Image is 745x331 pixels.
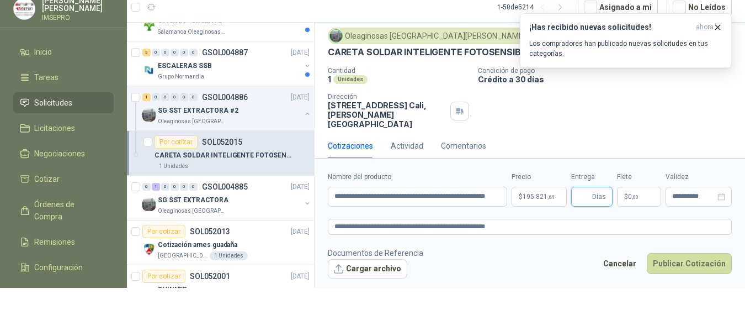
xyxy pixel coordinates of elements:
div: 0 [189,93,198,101]
span: Inicio [34,46,52,58]
span: $ [624,193,628,200]
span: ,00 [632,194,638,200]
a: 0 1 0 0 0 0 GSOL004885[DATE] Company LogoSG SST EXTRACTORAOleaginosas [GEOGRAPHIC_DATA][PERSON_NAME] [142,180,312,216]
p: Crédito a 30 días [478,75,741,84]
a: Licitaciones [13,118,114,139]
div: 0 [171,93,179,101]
div: 0 [189,49,198,56]
p: SOL052013 [190,228,230,235]
p: [DATE] [291,48,310,58]
span: Configuración [34,261,83,274]
img: Company Logo [142,198,156,211]
div: Por cotizar [142,270,185,283]
button: Publicar Cotización [647,253,732,274]
span: Días [592,187,606,206]
p: [DATE] [291,92,310,103]
span: 195.821 [523,193,554,200]
label: Entrega [571,172,613,182]
p: [DATE] [291,182,310,192]
a: Órdenes de Compra [13,194,114,227]
button: ¡Has recibido nuevas solicitudes!ahora Los compradores han publicado nuevas solicitudes en tus ca... [520,13,732,68]
div: 0 [189,183,198,191]
span: 0 [628,193,638,200]
div: 0 [142,183,151,191]
p: SG SST EXTRACTORA [158,195,228,206]
button: Cancelar [597,253,642,274]
div: Oleaginosas [GEOGRAPHIC_DATA][PERSON_NAME] [328,28,530,44]
p: Grupo Normandía [158,72,204,81]
p: GSOL004887 [202,49,248,56]
div: Comentarios [441,140,486,152]
a: Negociaciones [13,143,114,164]
a: 3 0 0 0 0 0 GSOL004887[DATE] Company LogoESCALERAS SSBGrupo Normandía [142,46,312,81]
a: Cotizar [13,169,114,190]
div: 0 [161,49,169,56]
p: Dirección [328,93,446,101]
p: Los compradores han publicado nuevas solicitudes en tus categorías. [529,39,722,59]
p: $ 0,00 [617,187,661,207]
p: Condición de pago [478,67,741,75]
label: Precio [512,172,567,182]
span: ,64 [547,194,554,200]
h3: ¡Has recibido nuevas solicitudes! [529,23,691,32]
p: [STREET_ADDRESS] Cali , [PERSON_NAME][GEOGRAPHIC_DATA] [328,101,446,129]
span: Negociaciones [34,148,85,160]
div: 0 [180,49,188,56]
span: ahora [696,23,714,32]
a: Configuración [13,257,114,278]
span: Órdenes de Compra [34,198,103,223]
button: Cargar archivo [328,259,407,279]
div: 0 [180,93,188,101]
label: Nombre del producto [328,172,507,182]
a: Por cotizarSOL052015CARETA SOLDAR INTELIGENTE FOTOSENSIBLE1 Unidades [127,131,314,176]
p: ESCALERAS SSB [158,61,211,71]
p: GSOL004885 [202,183,248,191]
p: Cantidad [328,67,469,75]
p: CARETA SOLDAR INTELIGENTE FOTOSENSIBLE [328,46,531,58]
div: 1 [152,183,160,191]
p: SOL052015 [202,138,242,146]
a: Remisiones [13,232,114,253]
p: Cotización arnes guadaña [158,240,237,250]
label: Flete [617,172,661,182]
p: THINNER [158,285,187,295]
div: 0 [152,93,160,101]
a: 1 0 0 0 0 0 GSOL004886[DATE] Company LogoSG SST EXTRACTORA #2Oleaginosas [GEOGRAPHIC_DATA][PERSON... [142,91,312,126]
a: Tareas [13,67,114,88]
div: 0 [171,49,179,56]
img: Company Logo [142,243,156,256]
p: GSOL004886 [202,93,248,101]
img: Company Logo [330,30,342,42]
label: Validez [666,172,732,182]
div: 0 [171,183,179,191]
div: 0 [161,93,169,101]
p: 1 [328,75,331,84]
span: Tareas [34,71,58,83]
a: Manuales y ayuda [13,282,114,303]
img: Company Logo [142,108,156,122]
div: 0 [180,183,188,191]
p: Oleaginosas [GEOGRAPHIC_DATA][PERSON_NAME] [158,117,227,126]
p: SOL052001 [190,272,230,280]
div: Actividad [391,140,423,152]
p: [GEOGRAPHIC_DATA][PERSON_NAME] [158,251,207,260]
div: Unidades [333,75,368,84]
p: Salamanca Oleaginosas SAS [158,28,227,36]
span: Remisiones [34,236,75,248]
p: Oleaginosas [GEOGRAPHIC_DATA][PERSON_NAME] [158,207,227,216]
span: Manuales y ayuda [34,287,97,299]
p: [DATE] [291,271,310,282]
p: Documentos de Referencia [328,247,423,259]
img: Company Logo [142,19,156,32]
p: SG SST EXTRACTORA #2 [158,106,238,116]
span: Licitaciones [34,122,75,134]
a: Inicio [13,41,114,62]
span: Solicitudes [34,97,72,109]
div: 0 [152,49,160,56]
div: 3 [142,49,151,56]
div: Por cotizar [142,225,185,238]
a: Por cotizarSOL052001[DATE] Company LogoTHINNER [127,265,314,310]
p: [DATE] [291,227,310,237]
img: Company Logo [142,64,156,77]
p: $195.821,64 [512,187,567,207]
